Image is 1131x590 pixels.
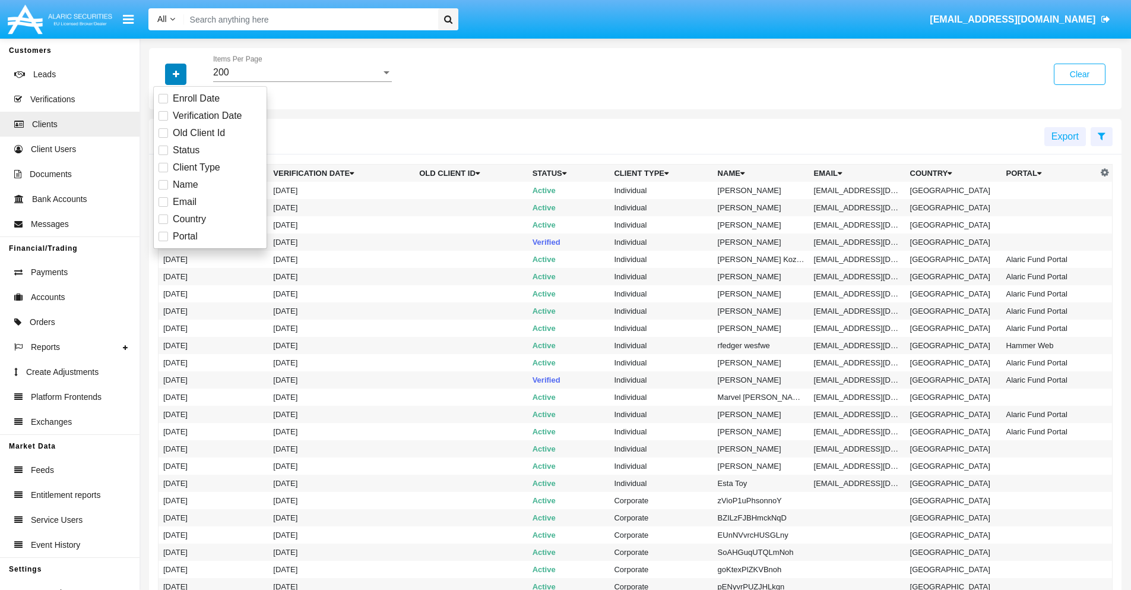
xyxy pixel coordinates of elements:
[159,406,269,423] td: [DATE]
[1001,268,1097,285] td: Alaric Fund Portal
[609,337,712,354] td: Individual
[609,544,712,561] td: Corporate
[31,143,76,156] span: Client Users
[713,302,809,320] td: [PERSON_NAME]
[713,165,809,182] th: Name
[609,389,712,406] td: Individual
[31,391,102,403] span: Platform Frontends
[159,423,269,440] td: [DATE]
[905,509,1002,526] td: [GEOGRAPHIC_DATA]
[609,268,712,285] td: Individual
[173,178,198,192] span: Name
[31,539,80,551] span: Event History
[905,251,1002,268] td: [GEOGRAPHIC_DATA]
[159,475,269,492] td: [DATE]
[905,285,1002,302] td: [GEOGRAPHIC_DATA]
[26,366,99,378] span: Create Adjustments
[809,389,905,406] td: [EMAIL_ADDRESS][DOMAIN_NAME]
[713,423,809,440] td: [PERSON_NAME]
[159,285,269,302] td: [DATE]
[528,406,610,423] td: Active
[713,475,809,492] td: Esta Toy
[268,182,414,199] td: [DATE]
[528,302,610,320] td: Active
[268,371,414,389] td: [DATE]
[713,285,809,302] td: [PERSON_NAME]
[268,458,414,475] td: [DATE]
[268,251,414,268] td: [DATE]
[1001,406,1097,423] td: Alaric Fund Portal
[809,285,905,302] td: [EMAIL_ADDRESS][DOMAIN_NAME]
[32,193,87,206] span: Bank Accounts
[809,302,905,320] td: [EMAIL_ADDRESS][DOMAIN_NAME]
[905,389,1002,406] td: [GEOGRAPHIC_DATA]
[905,165,1002,182] th: Country
[268,561,414,578] td: [DATE]
[528,251,610,268] td: Active
[528,389,610,406] td: Active
[713,371,809,389] td: [PERSON_NAME]
[609,423,712,440] td: Individual
[1001,302,1097,320] td: Alaric Fund Portal
[905,354,1002,371] td: [GEOGRAPHIC_DATA]
[173,229,198,244] span: Portal
[268,216,414,234] td: [DATE]
[32,118,58,131] span: Clients
[809,268,905,285] td: [EMAIL_ADDRESS][DOMAIN_NAME]
[609,509,712,526] td: Corporate
[713,268,809,285] td: [PERSON_NAME]
[31,266,68,279] span: Payments
[905,561,1002,578] td: [GEOGRAPHIC_DATA]
[930,14,1095,24] span: [EMAIL_ADDRESS][DOMAIN_NAME]
[713,216,809,234] td: [PERSON_NAME]
[528,216,610,234] td: Active
[809,182,905,199] td: [EMAIL_ADDRESS][DOMAIN_NAME]
[528,234,610,251] td: Verified
[713,544,809,561] td: SoAHGuqUTQLmNoh
[809,165,905,182] th: Email
[809,406,905,423] td: [EMAIL_ADDRESS][DOMAIN_NAME]
[159,320,269,337] td: [DATE]
[609,199,712,216] td: Individual
[31,341,60,354] span: Reports
[528,182,610,199] td: Active
[31,464,54,477] span: Feeds
[905,337,1002,354] td: [GEOGRAPHIC_DATA]
[905,492,1002,509] td: [GEOGRAPHIC_DATA]
[1001,354,1097,371] td: Alaric Fund Portal
[809,251,905,268] td: [EMAIL_ADDRESS][DOMAIN_NAME]
[159,458,269,475] td: [DATE]
[31,291,65,304] span: Accounts
[1001,251,1097,268] td: Alaric Fund Portal
[173,92,220,106] span: Enroll Date
[159,389,269,406] td: [DATE]
[159,440,269,458] td: [DATE]
[31,489,101,501] span: Entitlement reports
[268,475,414,492] td: [DATE]
[809,199,905,216] td: [EMAIL_ADDRESS][DOMAIN_NAME]
[528,285,610,302] td: Active
[173,143,199,157] span: Status
[713,251,809,268] td: [PERSON_NAME] KozeySufficientFunds
[905,526,1002,544] td: [GEOGRAPHIC_DATA]
[809,234,905,251] td: [EMAIL_ADDRESS][DOMAIN_NAME]
[268,285,414,302] td: [DATE]
[173,160,220,175] span: Client Type
[809,354,905,371] td: [EMAIL_ADDRESS][DOMAIN_NAME]
[148,13,184,26] a: All
[809,337,905,354] td: [EMAIL_ADDRESS][DOMAIN_NAME]
[905,423,1002,440] td: [GEOGRAPHIC_DATA]
[905,182,1002,199] td: [GEOGRAPHIC_DATA]
[173,195,197,209] span: Email
[905,268,1002,285] td: [GEOGRAPHIC_DATA]
[713,337,809,354] td: rfedger wesfwe
[528,492,610,509] td: Active
[268,165,414,182] th: Verification date
[1001,320,1097,337] td: Alaric Fund Portal
[809,440,905,458] td: [EMAIL_ADDRESS][DOMAIN_NAME]
[268,199,414,216] td: [DATE]
[268,302,414,320] td: [DATE]
[30,93,75,106] span: Verifications
[609,371,712,389] td: Individual
[713,440,809,458] td: [PERSON_NAME]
